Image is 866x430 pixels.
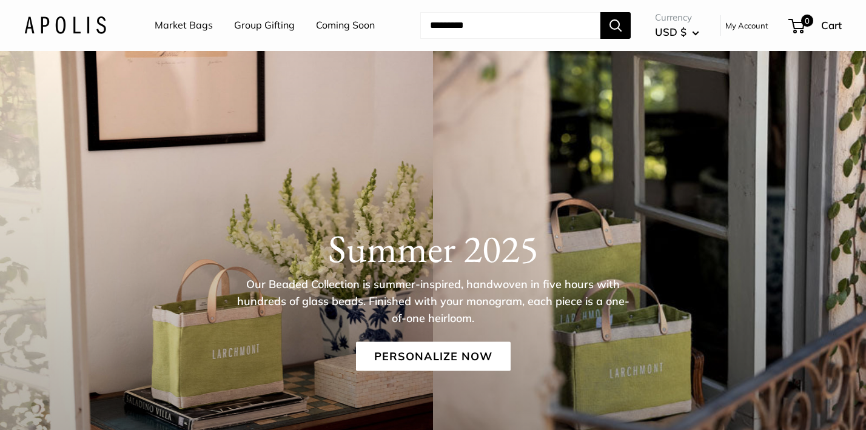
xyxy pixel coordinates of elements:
button: Search [600,12,631,39]
span: USD $ [655,25,686,38]
a: Group Gifting [234,16,295,35]
p: Our Beaded Collection is summer-inspired, handwoven in five hours with hundreds of glass beads. F... [236,276,630,327]
a: Coming Soon [316,16,375,35]
span: Cart [821,19,842,32]
img: Apolis [24,16,106,34]
a: My Account [725,18,768,33]
a: Personalize Now [356,342,511,371]
button: USD $ [655,22,699,42]
a: Market Bags [155,16,213,35]
h1: Summer 2025 [24,226,842,272]
span: 0 [801,15,813,27]
span: Currency [655,9,699,26]
input: Search... [420,12,600,39]
a: 0 Cart [790,16,842,35]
